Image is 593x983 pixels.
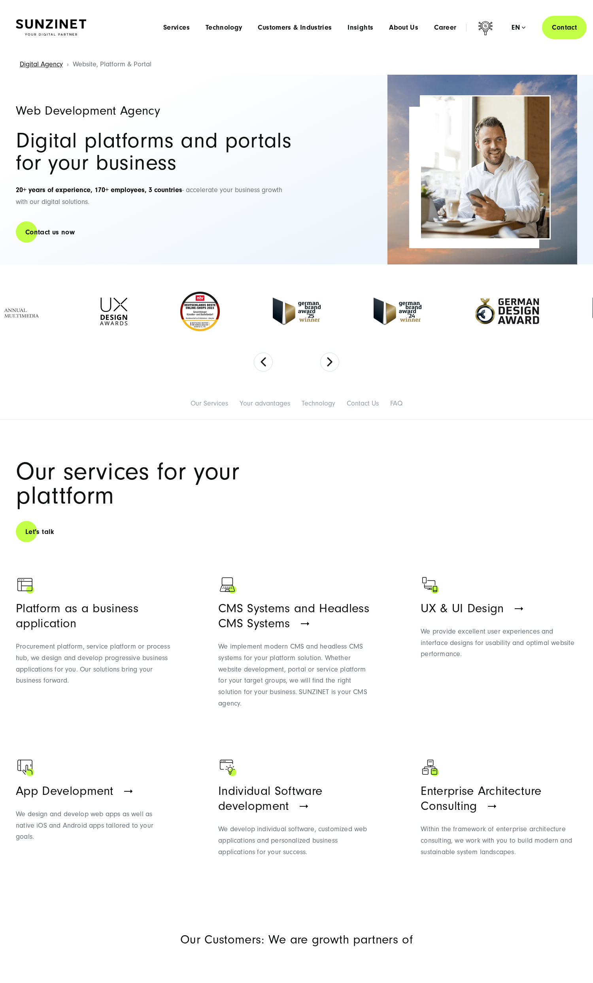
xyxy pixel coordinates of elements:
a: Technology [302,399,335,408]
p: We provide excellent user experiences and interface designs for usability and optimal website per... [421,626,577,660]
div: We design and develop web apps as well as native iOS and Android apps tailored to your goals. [16,809,172,843]
img: Full-Service Digitalagentur SUNZINET - E-Commerce Beratung [421,96,550,238]
img: SUNZINET Full Service Digital Agentur [16,19,86,36]
img: App-development-agency [16,758,36,778]
a: Insights [347,24,373,32]
img: German-Brand-Award - fullservice digital agentur SUNZINET [374,298,421,325]
a: FAQ [390,399,402,408]
a: Your advantages [240,399,290,408]
a: Technology [206,24,242,32]
a: Contact Us [347,399,379,408]
h2: Digital platforms and portals for your business [16,130,293,174]
span: App Development [16,784,113,798]
img: German Brand Award winner 2025 - Full Service Digital Agentur SUNZINET [273,298,321,325]
a: Our Services [191,399,228,408]
a: Let's talk [16,521,64,543]
a: Contact us now [16,221,84,243]
a: Career [434,24,456,32]
div: en [512,24,525,32]
a: Digital Agency [20,60,63,68]
p: - accelerate your business growth with our digital solutions. [16,184,293,208]
h3: Platform as a business application [16,601,172,631]
a: Individual-software-development Individual Software development We develop individual software, c... [218,758,375,873]
img: Deutschlands beste Online Shops 2023 - boesner - Kunde - SUNZINET [180,292,220,331]
img: Platform as a business application [16,575,36,595]
span: Website, Platform & Portal [73,60,151,68]
img: Enterprise Architecture Consulting [421,758,440,778]
img: cms-headless-cms-agency [218,575,238,595]
span: UX & UI Design [421,601,504,615]
div: Procurement platform, service platform or process hub, we design and develop progressive business... [16,641,172,687]
h3: Our Customers: We are growth partners of [16,932,577,947]
a: ux-ui-agency UX & UI Design We provide excellent user experiences and interface designs for usabi... [421,575,577,725]
span: CMS Systems and Headless CMS Systems [218,601,369,630]
a: Services [163,24,190,32]
img: UX-Design-Awards - fullservice digital agentur SUNZINET [100,298,127,325]
img: German-Design-Award - fullservice digital agentur SUNZINET [474,298,540,325]
strong: 20+ years of experience, 170+ employees, 3 countries [16,186,182,194]
a: Contact [542,16,587,39]
img: Full-Service Digitalagentur SUNZINET - Business Applications Web & Cloud_2 [387,75,577,264]
h1: Web Development Agency [16,104,293,117]
h1: Our services for your plattform [16,460,296,508]
img: Individual-software-development [218,758,238,778]
button: Next [320,353,339,372]
img: ux-ui-agency [421,575,440,595]
a: Enterprise Architecture Consulting Enterprise Architecture Consulting Within the framework of ent... [421,758,577,873]
a: App-development-agency App Development We design and develop web apps as well as native iOS and A... [16,758,172,873]
a: Customers & Industries [258,24,332,32]
a: cms-headless-cms-agency CMS Systems and Headless CMS Systems We implement modern CMS and headless... [218,575,375,725]
p: We develop individual software, customized web applications and personalized business application... [218,824,375,858]
div: Within the framework of enterprise architecture consulting, we work with you to build modern and ... [421,824,577,858]
span: Enterprise Architecture Consulting [421,784,541,813]
div: We implement modern CMS and headless CMS systems for your platform solution. Whether website deve... [218,641,375,709]
span: Individual Software development [218,784,322,813]
a: About Us [389,24,418,32]
button: Previous [254,353,273,372]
